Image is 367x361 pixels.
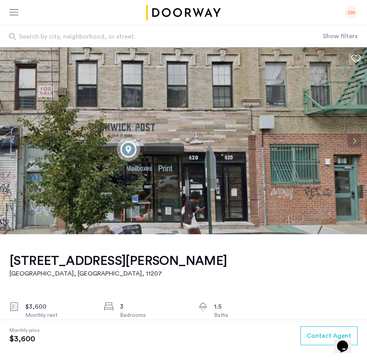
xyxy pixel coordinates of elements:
span: Contact Agent [307,331,351,341]
div: Monthly rent [25,311,91,319]
div: 3 [120,302,186,311]
div: $3,600 [25,302,91,311]
span: Monthly price [9,326,39,334]
div: Baths [214,311,280,319]
iframe: chat widget [334,330,359,353]
button: button [300,326,358,345]
h2: [GEOGRAPHIC_DATA], [GEOGRAPHIC_DATA] , 11207 [9,269,227,278]
span: Search by city, neighborhood, or street. [19,32,277,41]
button: Show or hide filters [323,31,358,41]
img: logo [145,5,222,20]
a: Cazamio logo [145,5,222,20]
div: Bedrooms [120,311,186,319]
h1: [STREET_ADDRESS][PERSON_NAME] [9,253,227,269]
a: [STREET_ADDRESS][PERSON_NAME][GEOGRAPHIC_DATA], [GEOGRAPHIC_DATA], 11207 [9,253,227,278]
button: Previous apartment [6,134,19,148]
button: Next apartment [348,134,361,148]
div: CN [345,6,358,19]
span: $3,600 [9,334,39,344]
div: 1.5 [214,302,280,311]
